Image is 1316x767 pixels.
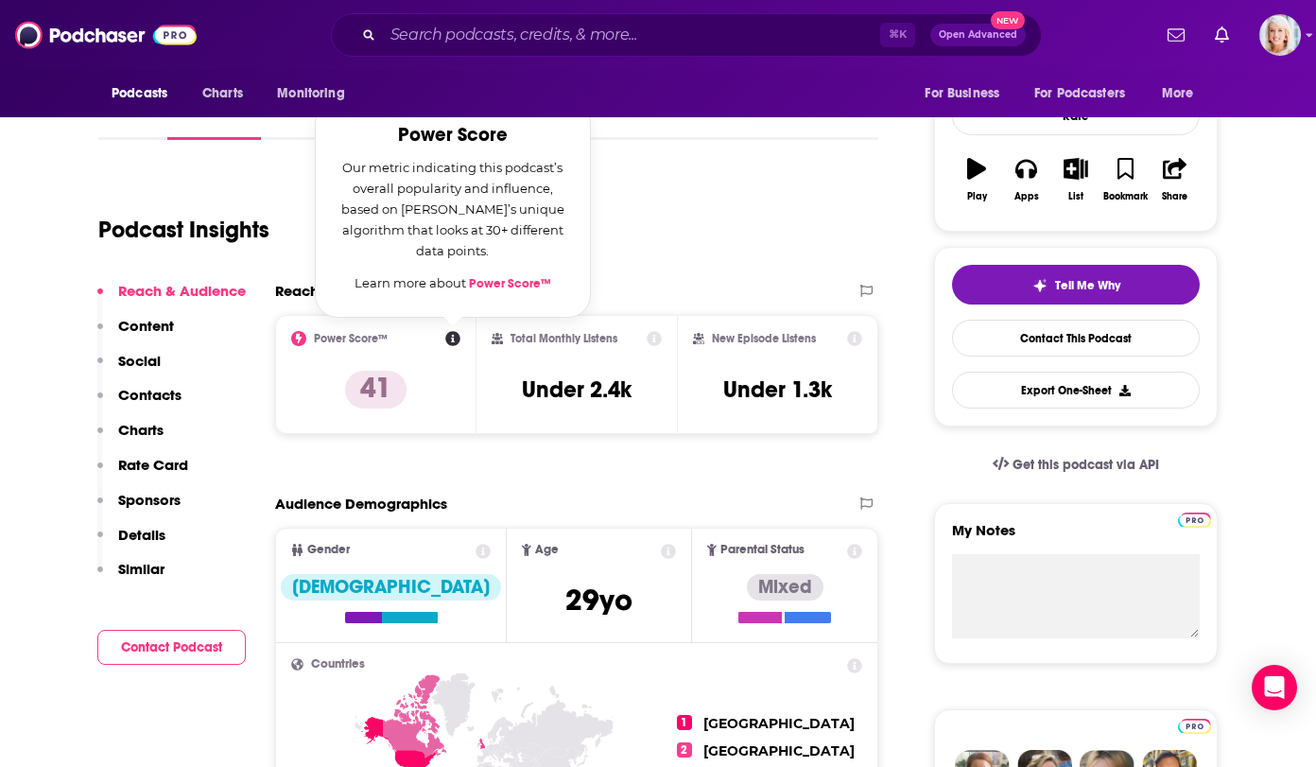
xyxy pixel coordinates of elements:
[97,352,161,387] button: Social
[338,272,567,294] p: Learn more about
[118,421,164,439] p: Charts
[118,456,188,474] p: Rate Card
[1162,191,1187,202] div: Share
[703,742,855,759] span: [GEOGRAPHIC_DATA]
[97,456,188,491] button: Rate Card
[930,24,1026,46] button: Open AdvancedNew
[952,146,1001,214] button: Play
[703,715,855,732] span: [GEOGRAPHIC_DATA]
[712,332,816,345] h2: New Episode Listens
[287,96,375,140] a: Episodes79
[281,574,501,601] div: [DEMOGRAPHIC_DATA]
[1051,146,1100,214] button: List
[677,715,692,730] span: 1
[939,30,1017,40] span: Open Advanced
[15,17,197,53] img: Podchaser - Follow, Share and Rate Podcasts
[275,282,319,300] h2: Reach
[720,544,805,556] span: Parental Status
[118,526,165,544] p: Details
[97,386,182,421] button: Contacts
[277,80,344,107] span: Monitoring
[118,317,174,335] p: Content
[118,282,246,300] p: Reach & Audience
[1178,719,1211,734] img: Podchaser Pro
[1022,76,1152,112] button: open menu
[1100,146,1150,214] button: Bookmark
[522,375,632,404] h3: Under 2.4k
[97,630,246,665] button: Contact Podcast
[747,574,823,601] div: Mixed
[880,23,915,47] span: ⌘ K
[1207,19,1237,51] a: Show notifications dropdown
[1149,76,1218,112] button: open menu
[331,13,1042,57] div: Search podcasts, credits, & more...
[118,386,182,404] p: Contacts
[118,491,181,509] p: Sponsors
[97,421,164,456] button: Charts
[1001,146,1050,214] button: Apps
[1178,513,1211,528] img: Podchaser Pro
[952,265,1200,305] button: tell me why sparkleTell Me Why
[338,125,567,146] h2: Power Score
[1013,457,1159,473] span: Get this podcast via API
[97,491,181,526] button: Sponsors
[97,282,246,317] button: Reach & Audience
[307,544,350,556] span: Gender
[565,582,632,619] span: 29 yo
[1032,278,1048,293] img: tell me why sparkle
[535,544,559,556] span: Age
[511,332,617,345] h2: Total Monthly Listens
[112,80,167,107] span: Podcasts
[98,216,269,244] h1: Podcast Insights
[1160,19,1192,51] a: Show notifications dropdown
[338,157,567,261] p: Our metric indicating this podcast’s overall popularity and influence, based on [PERSON_NAME]’s u...
[952,372,1200,409] button: Export One-Sheet
[614,96,660,140] a: Similar
[911,76,1023,112] button: open menu
[202,80,243,107] span: Charts
[1055,278,1120,293] span: Tell Me Why
[118,560,164,578] p: Similar
[1259,14,1301,56] span: Logged in as ashtonrc
[314,332,388,345] h2: Power Score™
[167,96,261,140] a: InsightsPodchaser Pro
[1259,14,1301,56] img: User Profile
[1178,510,1211,528] a: Pro website
[1259,14,1301,56] button: Show profile menu
[723,375,832,404] h3: Under 1.3k
[952,521,1200,554] label: My Notes
[925,80,999,107] span: For Business
[1178,716,1211,734] a: Pro website
[98,76,192,112] button: open menu
[118,352,161,370] p: Social
[469,276,551,291] a: Power Score™
[1103,191,1148,202] div: Bookmark
[1034,80,1125,107] span: For Podcasters
[978,442,1174,488] a: Get this podcast via API
[97,526,165,561] button: Details
[190,76,254,112] a: Charts
[1068,191,1083,202] div: List
[311,658,365,671] span: Countries
[991,11,1025,29] span: New
[383,20,880,50] input: Search podcasts, credits, & more...
[1252,665,1297,710] div: Open Intercom Messenger
[97,560,164,595] button: Similar
[345,371,407,409] p: 41
[1151,146,1200,214] button: Share
[264,76,369,112] button: open menu
[967,191,987,202] div: Play
[1162,80,1194,107] span: More
[275,495,447,513] h2: Audience Demographics
[1014,191,1039,202] div: Apps
[97,317,174,352] button: Content
[677,742,692,758] span: 2
[952,320,1200,357] a: Contact This Podcast
[98,96,141,140] a: About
